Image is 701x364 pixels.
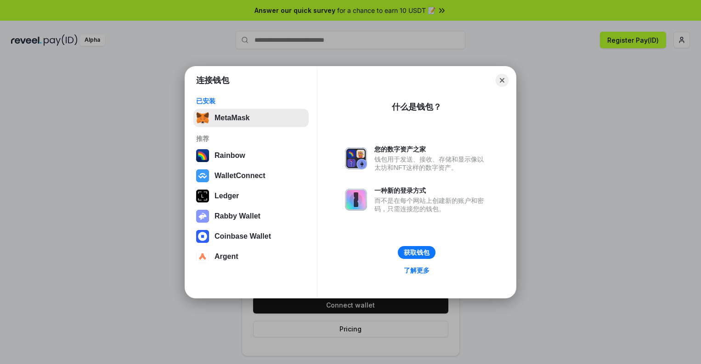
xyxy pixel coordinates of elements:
button: Ledger [193,187,309,205]
h1: 连接钱包 [196,75,229,86]
div: 推荐 [196,134,306,143]
div: 了解更多 [404,266,430,274]
div: 什么是钱包？ [392,101,441,112]
div: Rainbow [215,151,245,160]
div: WalletConnect [215,172,266,180]
img: svg+xml,%3Csvg%20width%3D%2228%22%20height%3D%2228%22%20viewBox%3D%220%200%2028%2028%22%20fill%3D... [196,230,209,243]
div: 钱包用于发送、接收、存储和显示像以太坊和NFT这样的数字资产。 [374,155,488,172]
div: 而不是在每个网站上创建新的账户和密码，只需连接您的钱包。 [374,196,488,213]
button: MetaMask [193,109,309,127]
button: 获取钱包 [398,246,435,259]
img: svg+xml,%3Csvg%20xmlns%3D%22http%3A%2F%2Fwww.w3.org%2F2000%2Fsvg%22%20fill%3D%22none%22%20viewBox... [345,189,367,211]
img: svg+xml,%3Csvg%20width%3D%22120%22%20height%3D%22120%22%20viewBox%3D%220%200%20120%20120%22%20fil... [196,149,209,162]
div: Coinbase Wallet [215,232,271,241]
button: WalletConnect [193,167,309,185]
div: 获取钱包 [404,248,430,257]
div: MetaMask [215,114,249,122]
img: svg+xml,%3Csvg%20xmlns%3D%22http%3A%2F%2Fwww.w3.org%2F2000%2Fsvg%22%20width%3D%2228%22%20height%3... [196,190,209,202]
div: Argent [215,252,238,261]
button: Rabby Wallet [193,207,309,225]
img: svg+xml,%3Csvg%20xmlns%3D%22http%3A%2F%2Fwww.w3.org%2F2000%2Fsvg%22%20fill%3D%22none%22%20viewBox... [345,147,367,169]
div: Rabby Wallet [215,212,260,220]
button: Close [496,74,509,87]
div: 一种新的登录方式 [374,186,488,195]
img: svg+xml,%3Csvg%20fill%3D%22none%22%20height%3D%2233%22%20viewBox%3D%220%200%2035%2033%22%20width%... [196,112,209,124]
div: 您的数字资产之家 [374,145,488,153]
button: Rainbow [193,146,309,165]
button: Coinbase Wallet [193,227,309,246]
img: svg+xml,%3Csvg%20xmlns%3D%22http%3A%2F%2Fwww.w3.org%2F2000%2Fsvg%22%20fill%3D%22none%22%20viewBox... [196,210,209,223]
img: svg+xml,%3Csvg%20width%3D%2228%22%20height%3D%2228%22%20viewBox%3D%220%200%2028%2028%22%20fill%3D... [196,250,209,263]
img: svg+xml,%3Csvg%20width%3D%2228%22%20height%3D%2228%22%20viewBox%3D%220%200%2028%2028%22%20fill%3D... [196,169,209,182]
a: 了解更多 [398,264,435,276]
button: Argent [193,247,309,266]
div: 已安装 [196,97,306,105]
div: Ledger [215,192,239,200]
